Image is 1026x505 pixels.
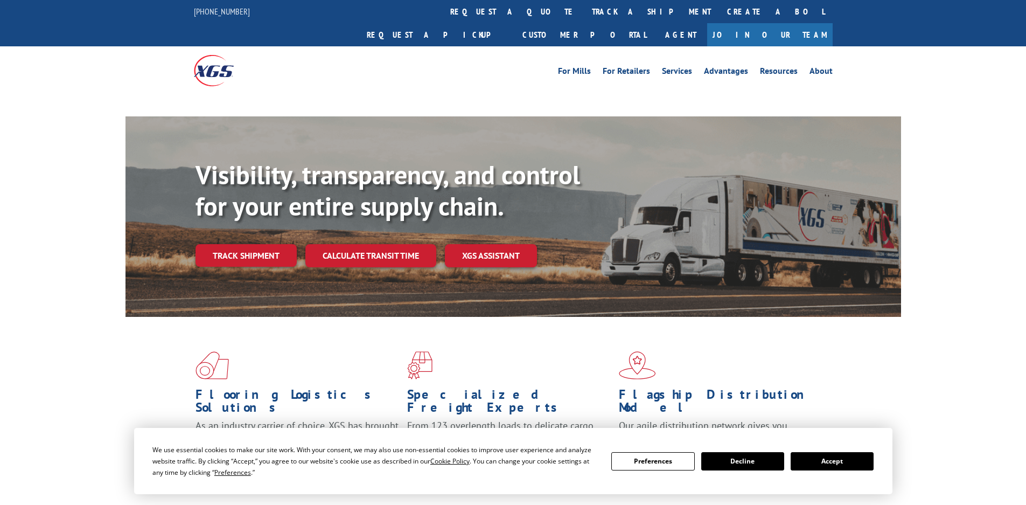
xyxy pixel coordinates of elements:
[809,67,833,79] a: About
[704,67,748,79] a: Advantages
[760,67,798,79] a: Resources
[196,388,399,419] h1: Flooring Logistics Solutions
[214,468,251,477] span: Preferences
[619,388,822,419] h1: Flagship Distribution Model
[407,351,432,379] img: xgs-icon-focused-on-flooring-red
[514,23,654,46] a: Customer Portal
[662,67,692,79] a: Services
[611,452,694,471] button: Preferences
[359,23,514,46] a: Request a pickup
[407,419,611,467] p: From 123 overlength loads to delicate cargo, our experienced staff knows the best way to move you...
[305,244,436,267] a: Calculate transit time
[701,452,784,471] button: Decline
[619,419,817,445] span: Our agile distribution network gives you nationwide inventory management on demand.
[134,428,892,494] div: Cookie Consent Prompt
[196,158,580,223] b: Visibility, transparency, and control for your entire supply chain.
[791,452,874,471] button: Accept
[654,23,707,46] a: Agent
[707,23,833,46] a: Join Our Team
[196,419,399,458] span: As an industry carrier of choice, XGS has brought innovation and dedication to flooring logistics...
[445,244,537,267] a: XGS ASSISTANT
[603,67,650,79] a: For Retailers
[194,6,250,17] a: [PHONE_NUMBER]
[407,388,611,419] h1: Specialized Freight Experts
[430,456,470,466] span: Cookie Policy
[196,244,297,267] a: Track shipment
[152,444,598,478] div: We use essential cookies to make our site work. With your consent, we may also use non-essential ...
[619,351,656,379] img: xgs-icon-flagship-distribution-model-red
[196,351,229,379] img: xgs-icon-total-supply-chain-intelligence-red
[558,67,591,79] a: For Mills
